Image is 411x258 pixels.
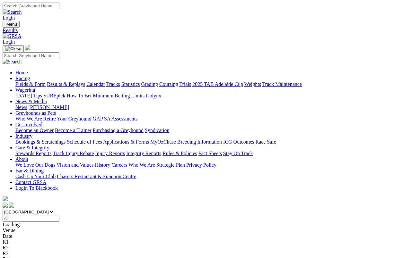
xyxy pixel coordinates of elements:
[15,81,46,87] a: Fields & Form
[15,122,42,127] a: Get Involved
[6,22,17,27] span: Menu
[15,162,55,168] a: We Love Our Dogs
[15,70,28,75] a: Home
[15,93,408,99] div: Wagering
[141,81,158,87] a: Grading
[28,104,69,110] a: [PERSON_NAME]
[15,81,408,87] div: Racing
[3,203,8,208] img: facebook.svg
[86,81,105,87] a: Calendar
[255,139,276,145] a: Race Safe
[3,228,408,233] div: Venue
[146,93,161,98] a: Isolynx
[3,15,15,21] a: Login
[15,76,30,81] a: Racing
[67,139,102,145] a: Schedule of Fees
[15,128,408,133] div: Get Involved
[15,116,408,122] div: Greyhounds as Pets
[93,128,144,133] a: Purchasing a Greyhound
[3,21,20,28] button: Toggle navigation
[43,93,65,98] a: SUREpick
[3,251,408,256] div: R3
[244,81,261,87] a: Weights
[95,162,110,168] a: History
[145,128,169,133] a: Syndication
[156,162,185,168] a: Strategic Plan
[3,215,59,222] input: Select date
[3,59,22,65] img: Search
[15,87,35,93] a: Wagering
[3,45,24,52] button: Toggle navigation
[15,128,54,133] a: Become an Owner
[15,133,32,139] a: Industry
[15,185,58,191] a: Login To Blackbook
[262,81,302,87] a: Track Maintenance
[15,179,46,185] a: Contact GRSA
[47,81,85,87] a: Results & Replays
[93,93,144,98] a: Minimum Betting Limits
[15,156,28,162] a: About
[43,116,92,121] a: Retire Your Greyhound
[15,151,51,156] a: Stewards Reports
[15,162,408,168] div: About
[15,151,408,156] div: Care & Integrity
[162,151,197,156] a: Rules & Policies
[106,81,120,87] a: Tracks
[15,139,66,145] a: Bookings & Scratchings
[3,222,23,227] span: Loading...
[3,233,408,239] div: Date
[55,128,92,133] a: Become a Trainer
[15,174,56,179] a: Cash Up Your Club
[3,239,408,245] div: R1
[53,151,94,156] a: Track Injury Rebate
[57,162,93,168] a: Vision and Values
[15,174,408,179] div: Bar & Dining
[223,151,253,156] a: Stay On Track
[9,203,14,208] img: twitter.svg
[3,3,59,9] input: Search
[15,145,49,150] a: Care & Integrity
[57,174,136,179] a: Chasers Restaurant & Function Centre
[15,168,44,173] a: Bar & Dining
[3,196,8,201] img: logo-grsa-white.png
[15,93,42,98] a: [DATE] Tips
[15,139,408,145] div: Industry
[5,46,21,51] img: Close
[3,9,22,15] img: Search
[15,99,47,104] a: News & Media
[192,81,243,87] a: 2025 TAB Adelaide Cup
[177,139,222,145] a: Breeding Information
[150,139,176,145] a: MyOzChase
[126,151,161,156] a: Integrity Reports
[15,116,42,121] a: Who We Are
[15,104,27,110] a: News
[179,81,191,87] a: Trials
[121,81,140,87] a: Statistics
[186,162,216,168] a: Privacy Policy
[25,45,30,50] img: logo-grsa-white.png
[3,39,15,45] a: Login
[198,151,222,156] a: Fact Sheets
[111,162,127,168] a: Careers
[3,28,408,33] a: Results
[15,104,408,110] div: News & Media
[159,81,178,87] a: Coursing
[128,162,155,168] a: Who We Are
[67,93,92,98] a: How To Bet
[95,151,125,156] a: Injury Reports
[3,245,408,251] div: R2
[93,116,138,121] a: GAP SA Assessments
[3,52,59,59] input: Search
[3,33,22,39] img: GRSA
[15,110,56,116] a: Greyhounds as Pets
[223,139,254,145] a: ICG Outcomes
[103,139,149,145] a: Applications & Forms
